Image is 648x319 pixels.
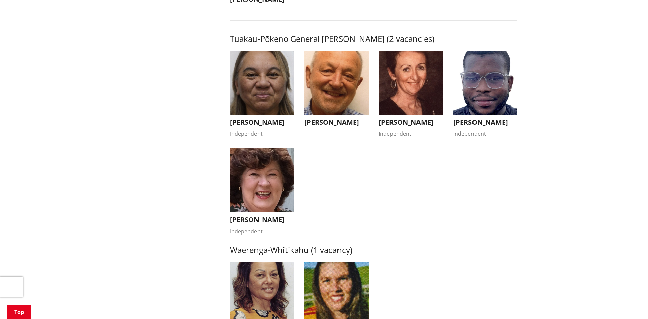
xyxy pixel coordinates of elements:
button: [PERSON_NAME] Independent [230,51,294,138]
img: WO-W-TP__NGATAKI_K__WZbRj [230,51,294,115]
div: Independent [230,130,294,138]
h3: [PERSON_NAME] [453,118,518,126]
img: WO-W-TP__HEATH_B__MN23T [230,148,294,212]
img: WO-W-TP__HENDERSON_S__vus9z [379,51,443,115]
button: [PERSON_NAME] [304,51,369,130]
img: WO-W-TP__RODRIGUES_F__FYycs [453,51,518,115]
button: [PERSON_NAME] Independent [379,51,443,138]
iframe: Messenger Launcher [617,291,641,315]
h3: Waerenga-Whitikahu (1 vacancy) [230,245,517,255]
img: WO-W-TP__REEVE_V__6x2wf [304,51,369,115]
h3: [PERSON_NAME] [304,118,369,126]
div: Independent [230,227,294,235]
a: Top [7,305,31,319]
h3: Tuakau-Pōkeno General [PERSON_NAME] (2 vacancies) [230,34,517,44]
h3: [PERSON_NAME] [230,118,294,126]
button: [PERSON_NAME] Independent [230,148,294,235]
button: [PERSON_NAME] Independent [453,51,518,138]
div: Independent [379,130,443,138]
div: Independent [453,130,518,138]
h3: [PERSON_NAME] [230,216,294,224]
h3: [PERSON_NAME] [379,118,443,126]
